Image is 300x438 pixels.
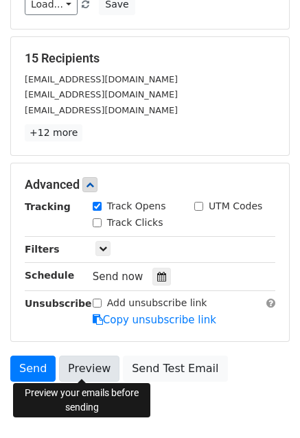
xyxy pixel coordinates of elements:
a: Send Test Email [123,356,227,382]
strong: Filters [25,244,60,255]
span: Send now [93,270,143,283]
label: UTM Codes [209,199,262,214]
a: +12 more [25,124,82,141]
h5: 15 Recipients [25,51,275,66]
small: [EMAIL_ADDRESS][DOMAIN_NAME] [25,74,178,84]
a: Send [10,356,56,382]
strong: Schedule [25,270,74,281]
a: Preview [59,356,119,382]
small: [EMAIL_ADDRESS][DOMAIN_NAME] [25,105,178,115]
a: Copy unsubscribe link [93,314,216,326]
small: [EMAIL_ADDRESS][DOMAIN_NAME] [25,89,178,100]
label: Add unsubscribe link [107,296,207,310]
div: Preview your emails before sending [13,383,150,417]
iframe: Chat Widget [231,372,300,438]
h5: Advanced [25,177,275,192]
label: Track Clicks [107,216,163,230]
strong: Unsubscribe [25,298,92,309]
strong: Tracking [25,201,71,212]
label: Track Opens [107,199,166,214]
